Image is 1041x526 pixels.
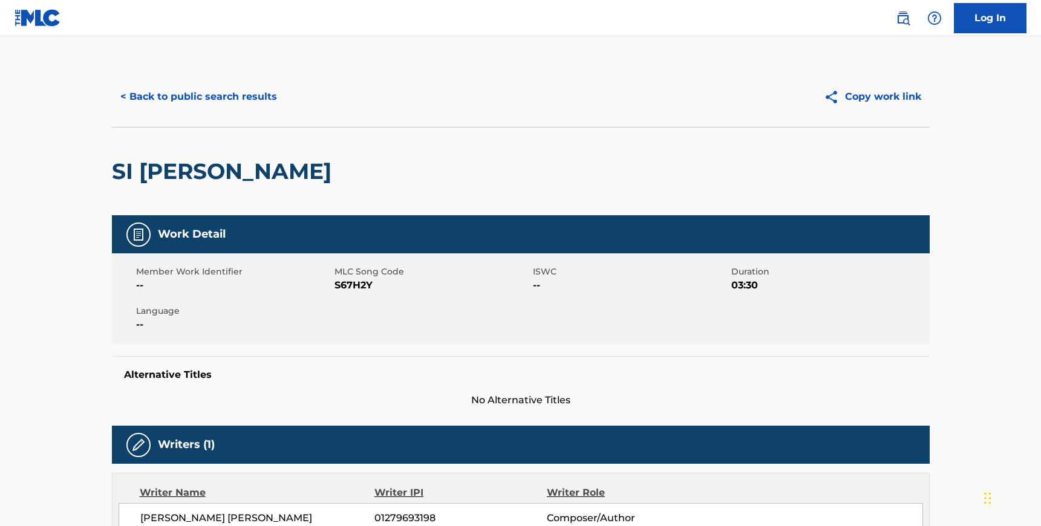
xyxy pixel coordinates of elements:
a: Log In [954,3,1026,33]
button: Copy work link [815,82,930,112]
button: < Back to public search results [112,82,286,112]
span: Duration [731,265,927,278]
span: -- [136,278,331,293]
div: Help [922,6,947,30]
span: Member Work Identifier [136,265,331,278]
div: Writer Role [547,485,703,500]
img: MLC Logo [15,9,61,27]
img: Writers [131,438,146,452]
img: Copy work link [824,89,845,105]
div: Writer IPI [374,485,547,500]
a: Public Search [891,6,915,30]
span: S67H2Y [334,278,530,293]
span: Language [136,305,331,317]
img: help [927,11,942,25]
span: MLC Song Code [334,265,530,278]
span: No Alternative Titles [112,393,930,407]
img: search [896,11,910,25]
iframe: Chat Widget [981,468,1041,526]
span: 03:30 [731,278,927,293]
span: -- [136,317,331,332]
span: -- [533,278,728,293]
h5: Writers (1) [158,438,215,452]
span: Composer/Author [547,511,703,525]
span: [PERSON_NAME] [PERSON_NAME] [140,511,375,525]
img: Work Detail [131,227,146,242]
h5: Alternative Titles [124,369,918,381]
div: Writer Name [140,485,375,500]
span: ISWC [533,265,728,278]
div: Drag [984,480,991,516]
h5: Work Detail [158,227,226,241]
h2: SI [PERSON_NAME] [112,158,338,185]
span: 01279693198 [374,511,546,525]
